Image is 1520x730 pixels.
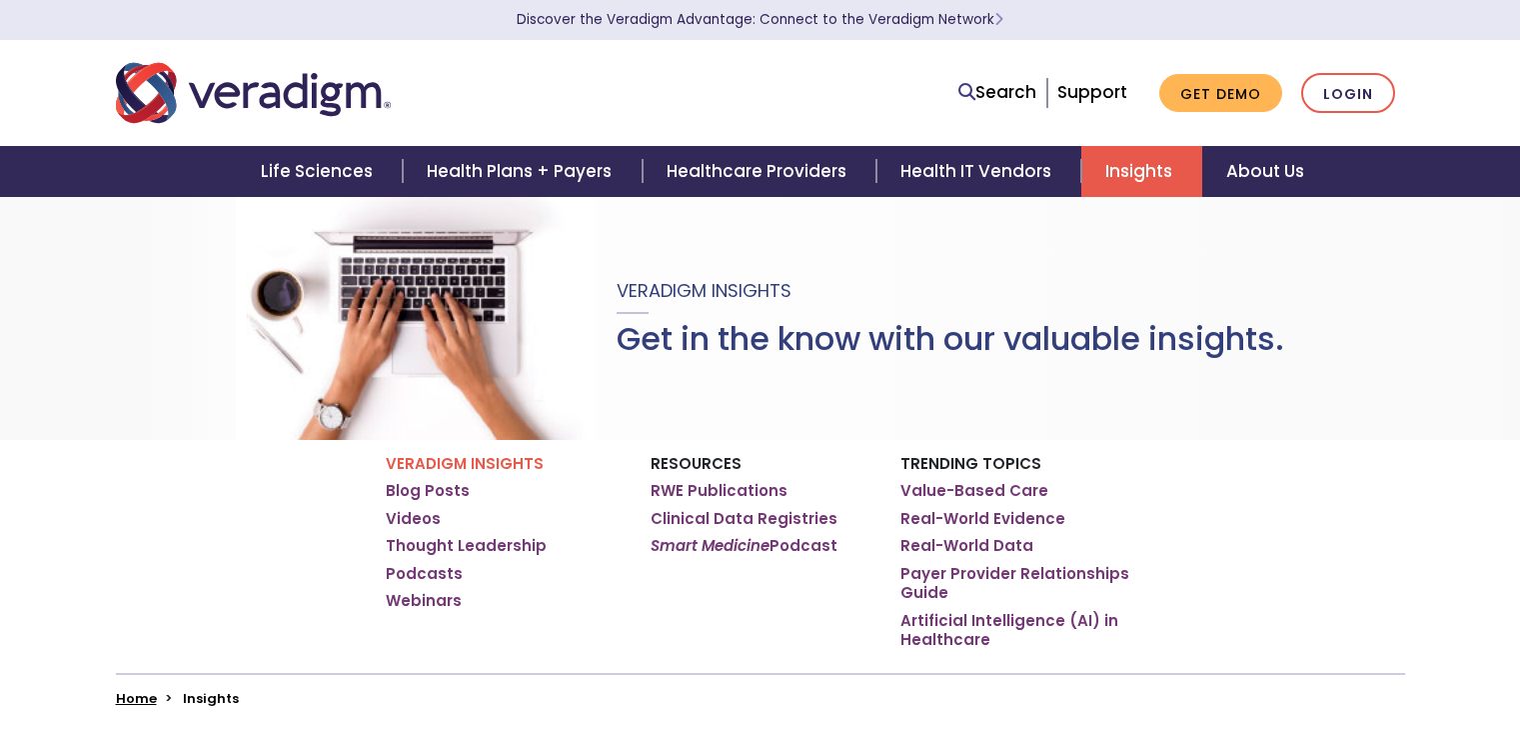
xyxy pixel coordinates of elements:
[876,146,1081,197] a: Health IT Vendors
[386,591,462,611] a: Webinars
[1301,73,1395,114] a: Login
[900,481,1048,501] a: Value-Based Care
[958,79,1036,106] a: Search
[617,320,1284,358] h1: Get in the know with our valuable insights.
[1202,146,1328,197] a: About Us
[1159,74,1282,113] a: Get Demo
[617,278,791,303] span: Veradigm Insights
[386,509,441,529] a: Videos
[116,689,157,708] a: Home
[651,509,837,529] a: Clinical Data Registries
[900,564,1135,603] a: Payer Provider Relationships Guide
[517,10,1003,29] a: Discover the Veradigm Advantage: Connect to the Veradigm NetworkLearn More
[900,536,1033,556] a: Real-World Data
[386,564,463,584] a: Podcasts
[651,481,787,501] a: RWE Publications
[651,536,837,556] a: Smart MedicinePodcast
[643,146,876,197] a: Healthcare Providers
[900,509,1065,529] a: Real-World Evidence
[994,10,1003,29] span: Learn More
[900,611,1135,650] a: Artificial Intelligence (AI) in Healthcare
[1057,80,1127,104] a: Support
[1081,146,1202,197] a: Insights
[237,146,403,197] a: Life Sciences
[403,146,642,197] a: Health Plans + Payers
[651,535,769,556] em: Smart Medicine
[386,536,547,556] a: Thought Leadership
[386,481,470,501] a: Blog Posts
[116,60,391,126] img: Veradigm logo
